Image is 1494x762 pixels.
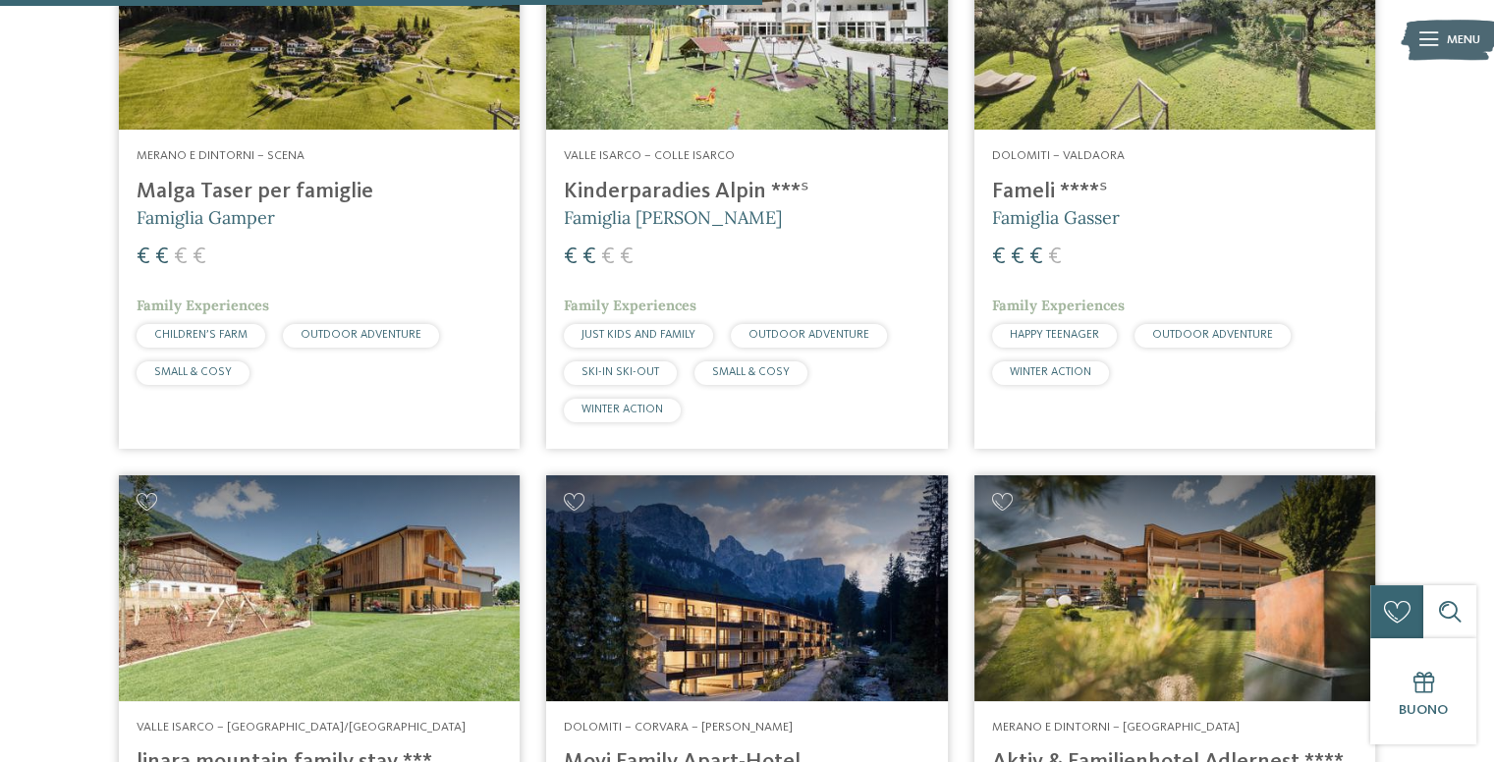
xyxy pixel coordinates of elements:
span: JUST KIDS AND FAMILY [581,329,695,341]
span: Famiglia Gamper [137,206,275,229]
span: CHILDREN’S FARM [154,329,248,341]
span: HAPPY TEENAGER [1010,329,1099,341]
img: Aktiv & Familienhotel Adlernest **** [974,475,1375,701]
h4: Malga Taser per famiglie [137,179,502,205]
span: SMALL & COSY [712,366,790,378]
h4: Kinderparadies Alpin ***ˢ [564,179,929,205]
span: € [620,245,634,269]
span: € [1048,245,1062,269]
span: Famiglia Gasser [992,206,1120,229]
span: Famiglia [PERSON_NAME] [564,206,782,229]
span: SKI-IN SKI-OUT [581,366,659,378]
span: Dolomiti – Corvara – [PERSON_NAME] [564,721,793,734]
span: € [601,245,615,269]
span: € [564,245,578,269]
span: € [137,245,150,269]
span: Family Experiences [137,297,269,314]
span: Family Experiences [564,297,696,314]
span: Valle Isarco – [GEOGRAPHIC_DATA]/[GEOGRAPHIC_DATA] [137,721,466,734]
span: Merano e dintorni – [GEOGRAPHIC_DATA] [992,721,1240,734]
span: OUTDOOR ADVENTURE [1152,329,1273,341]
span: € [155,245,169,269]
span: € [1029,245,1043,269]
a: Buono [1370,638,1476,744]
img: Cercate un hotel per famiglie? Qui troverete solo i migliori! [119,475,520,701]
span: OUTDOOR ADVENTURE [301,329,421,341]
span: € [1011,245,1024,269]
span: € [174,245,188,269]
span: SMALL & COSY [154,366,232,378]
span: WINTER ACTION [1010,366,1091,378]
span: WINTER ACTION [581,404,663,415]
span: Family Experiences [992,297,1125,314]
span: Buono [1399,703,1448,717]
span: € [582,245,596,269]
span: Merano e dintorni – Scena [137,149,304,162]
span: € [193,245,206,269]
span: Dolomiti – Valdaora [992,149,1125,162]
span: € [992,245,1006,269]
span: Valle Isarco – Colle Isarco [564,149,735,162]
img: Cercate un hotel per famiglie? Qui troverete solo i migliori! [546,475,947,701]
span: OUTDOOR ADVENTURE [748,329,869,341]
